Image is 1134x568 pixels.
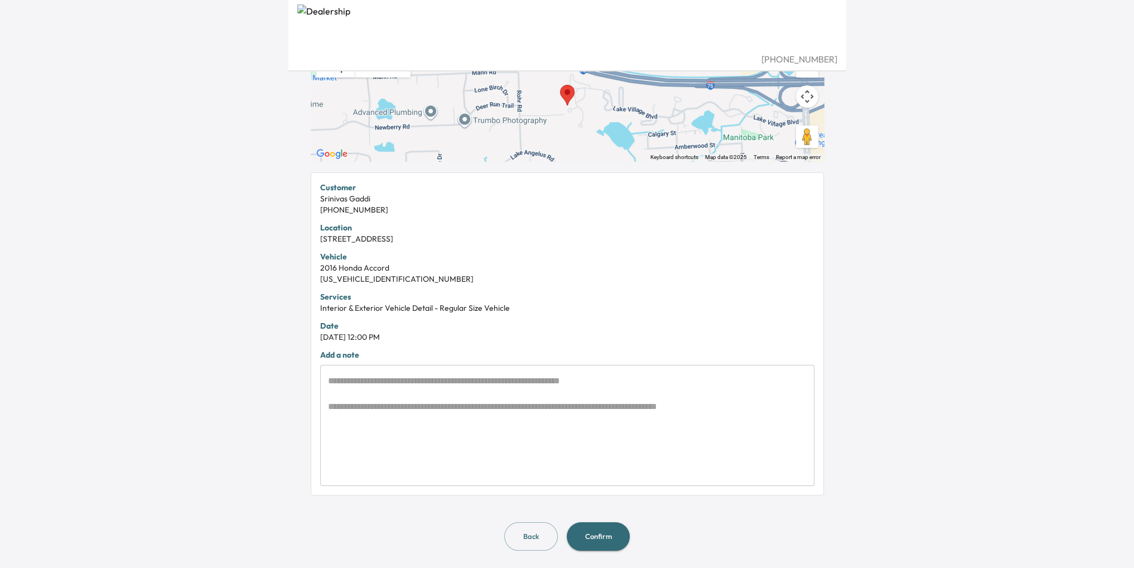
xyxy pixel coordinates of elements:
div: Interior & Exterior Vehicle Detail - Regular Size Vehicle [320,302,814,314]
strong: Customer [320,182,356,192]
div: [DATE] 12:00 PM [320,331,814,343]
img: Dealership [297,4,837,52]
strong: Vehicle [320,252,347,262]
button: Keyboard shortcuts [650,153,698,161]
div: 2016 Honda Accord [320,262,814,273]
strong: Services [320,292,351,302]
button: Back [504,522,558,551]
strong: Location [320,223,352,233]
img: Google [313,147,350,161]
div: [STREET_ADDRESS] [320,233,814,244]
a: Report a map error [776,154,821,160]
strong: Date [320,321,339,331]
button: Drag Pegman onto the map to open Street View [796,126,818,148]
span: Map data ©2025 [705,154,747,160]
div: [US_VEHICLE_IDENTIFICATION_NUMBER] [320,273,814,285]
button: Confirm [567,522,630,551]
strong: Add a note [320,350,359,360]
div: Srinivas Gaddi [320,193,814,204]
div: [PHONE_NUMBER] [297,52,837,66]
button: Map camera controls [796,85,818,108]
a: Open this area in Google Maps (opens a new window) [313,147,350,161]
div: [PHONE_NUMBER] [320,204,814,215]
a: Terms (opens in new tab) [754,154,769,160]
